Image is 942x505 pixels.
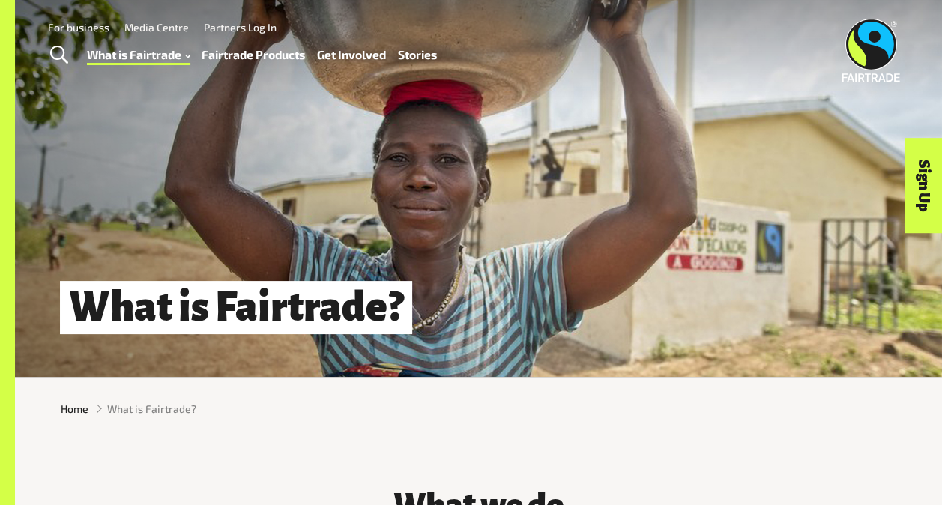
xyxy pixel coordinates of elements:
a: Media Centre [124,21,189,34]
h1: What is Fairtrade? [60,281,412,334]
a: Fairtrade Products [202,44,305,65]
span: What is Fairtrade? [107,401,196,417]
a: What is Fairtrade [87,44,190,65]
a: Partners Log In [204,21,277,34]
a: Stories [398,44,437,65]
a: Get Involved [317,44,386,65]
img: Fairtrade Australia New Zealand logo [842,19,900,82]
a: Toggle Search [40,37,77,74]
a: Home [61,401,88,417]
a: For business [48,21,109,34]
